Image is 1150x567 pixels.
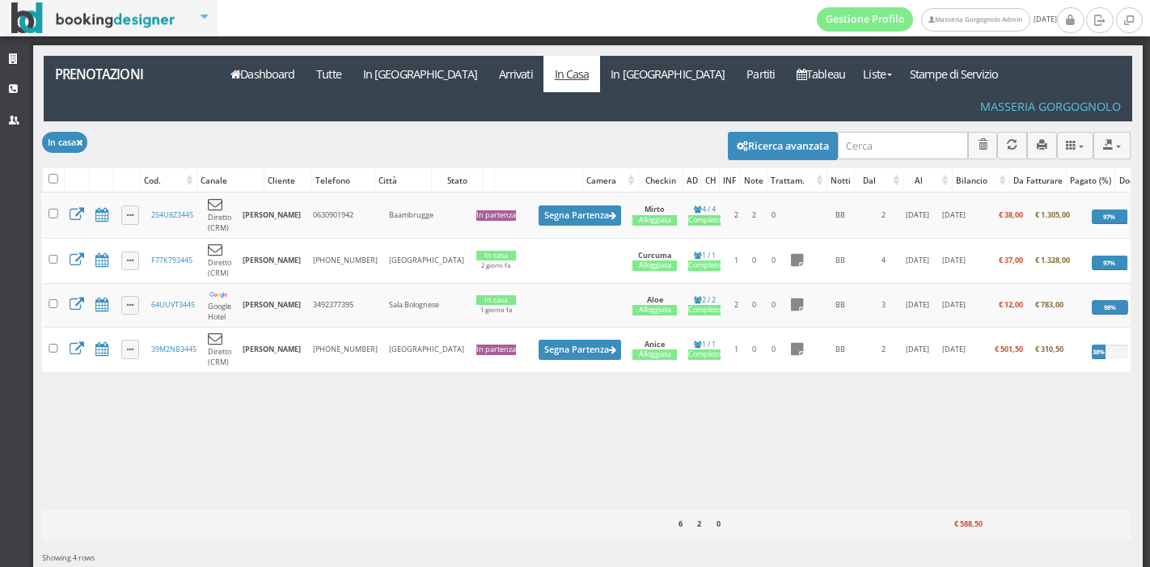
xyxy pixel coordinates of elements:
[202,327,237,372] td: Diretto (CRM)
[688,204,721,226] a: 4 / 4Completo
[746,238,763,283] td: 0
[720,169,739,192] div: INF
[688,260,721,271] div: Completo
[383,284,470,328] td: Sala Bolognese
[855,169,903,192] div: Dal
[995,344,1023,354] b: € 501,50
[243,299,301,310] b: [PERSON_NAME]
[727,284,746,328] td: 2
[727,193,746,238] td: 2
[151,209,193,220] a: 2S4U8Z3445
[736,56,786,92] a: Partiti
[870,238,898,283] td: 4
[763,284,784,328] td: 0
[767,169,827,192] div: Trattam.
[997,132,1027,159] button: Aggiorna
[243,255,301,265] b: [PERSON_NAME]
[904,169,952,192] div: Al
[898,193,936,238] td: [DATE]
[481,261,510,269] small: 2 giorni fa
[727,327,746,372] td: 1
[898,238,936,283] td: [DATE]
[870,327,898,372] td: 2
[999,255,1023,265] b: € 37,00
[746,193,763,238] td: 2
[539,340,621,360] button: Segna Partenza
[728,132,838,159] button: Ricerca avanzata
[688,349,721,360] div: Completo
[383,193,470,238] td: Baambrugge
[638,250,671,260] b: Curcuma
[42,132,87,152] button: In casa
[307,238,383,283] td: [PHONE_NUMBER]
[488,56,543,92] a: Arrivati
[1067,169,1114,192] div: Pagato (%)
[741,169,767,192] div: Note
[307,327,383,372] td: [PHONE_NUMBER]
[999,299,1023,310] b: € 12,00
[243,344,301,354] b: [PERSON_NAME]
[727,238,746,283] td: 1
[312,169,374,192] div: Telefono
[202,284,237,328] td: Google Hotel
[810,193,870,238] td: BB
[647,294,663,305] b: Aloe
[817,7,1057,32] span: [DATE]
[243,209,301,220] b: [PERSON_NAME]
[11,2,175,34] img: BookingDesigner.com
[632,305,677,315] div: Alloggiata
[1035,255,1070,265] b: € 1.328,00
[306,56,353,92] a: Tutte
[763,327,784,372] td: 0
[352,56,488,92] a: In [GEOGRAPHIC_DATA]
[476,295,516,306] div: In casa
[476,210,516,221] div: In partenza
[202,193,237,238] td: Diretto (CRM)
[539,205,621,226] button: Segna Partenza
[898,284,936,328] td: [DATE]
[600,56,736,92] a: In [GEOGRAPHIC_DATA]
[683,169,701,192] div: AD
[632,260,677,271] div: Alloggiata
[151,299,195,310] a: 64UUVT3445
[632,349,677,360] div: Alloggiata
[936,238,971,283] td: [DATE]
[899,56,1009,92] a: Stampe di Servizio
[151,344,197,354] a: 39M2NB3445
[1092,300,1128,315] div: 98%
[688,305,721,315] div: Completo
[1035,209,1070,220] b: € 1.305,00
[44,56,211,92] a: Prenotazioni
[383,238,470,283] td: [GEOGRAPHIC_DATA]
[307,193,383,238] td: 0630901942
[898,327,936,372] td: [DATE]
[838,132,968,159] input: Cerca
[827,169,854,192] div: Notti
[717,518,721,529] b: 0
[141,169,197,192] div: Cod.
[208,288,229,301] img: cbbb1f99dbdb11ebaf5a02e34bd9d7be.png
[953,169,1009,192] div: Bilancio
[432,169,483,192] div: Stato
[763,193,784,238] td: 0
[1010,169,1066,192] div: Da Fatturare
[921,8,1030,32] a: Masseria Gorgognolo Admin
[543,56,600,92] a: In Casa
[688,294,721,316] a: 2 / 2Completo
[936,284,971,328] td: [DATE]
[1035,299,1063,310] b: € 783,00
[1092,209,1127,224] div: 97%
[746,284,763,328] td: 0
[999,209,1023,220] b: € 38,00
[786,56,856,92] a: Tableau
[645,339,665,349] b: Anice
[688,215,721,226] div: Completo
[42,552,95,563] span: Showing 4 rows
[810,327,870,372] td: BB
[645,204,665,214] b: Mirto
[202,238,237,283] td: Diretto (CRM)
[383,327,470,372] td: [GEOGRAPHIC_DATA]
[746,327,763,372] td: 0
[810,238,870,283] td: BB
[870,284,898,328] td: 3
